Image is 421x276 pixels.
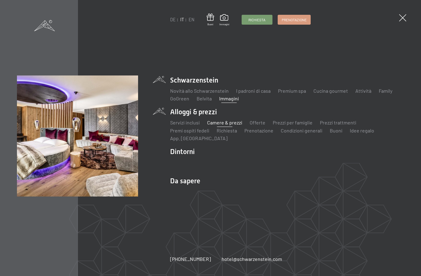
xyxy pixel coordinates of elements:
[180,17,184,22] a: IT
[222,256,282,262] a: hotel@schwarzenstein.com
[219,23,229,26] span: Immagini
[207,120,242,125] a: Camere & prezzi
[330,128,342,133] a: Buoni
[207,14,214,26] a: Buoni
[320,120,356,125] a: Prezzi trattmenti
[236,88,271,94] a: I padroni di casa
[170,95,189,101] a: GoGreen
[281,128,322,133] a: Condizioni generali
[170,128,209,133] a: Premi ospiti fedeli
[355,88,371,94] a: Attività
[379,88,392,94] a: Family
[170,135,227,141] a: App. [GEOGRAPHIC_DATA]
[189,17,194,22] a: EN
[242,15,272,24] a: Richiesta
[170,88,229,94] a: Novità allo Schwarzenstein
[278,88,306,94] a: Premium spa
[217,128,237,133] a: Richiesta
[313,88,348,94] a: Cucina gourmet
[350,128,374,133] a: Idee regalo
[170,256,211,262] a: [PHONE_NUMBER]
[170,256,211,262] span: [PHONE_NUMBER]
[250,120,265,125] a: Offerte
[248,17,265,22] span: Richiesta
[219,95,239,101] a: Immagini
[197,95,212,101] a: Belvita
[170,120,200,125] a: Servizi inclusi
[282,17,307,22] span: Prenotazione
[244,128,273,133] a: Prenotazione
[278,15,310,24] a: Prenotazione
[207,23,214,26] span: Buoni
[219,14,229,26] a: Immagini
[170,17,176,22] a: DE
[273,120,313,125] a: Prezzi per famiglie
